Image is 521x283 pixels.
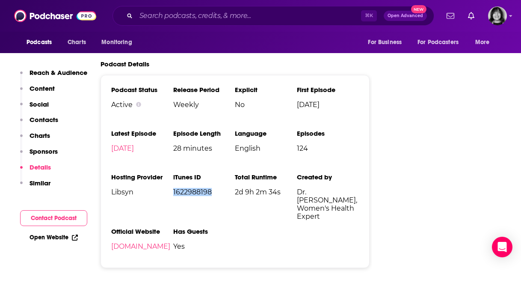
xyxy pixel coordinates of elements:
button: Charts [20,131,50,147]
h3: Created by [297,173,359,181]
a: Show notifications dropdown [443,9,458,23]
span: Open Advanced [388,14,423,18]
span: Dr. [PERSON_NAME], Women's Health Expert [297,188,359,220]
button: Show profile menu [488,6,507,25]
h3: First Episode [297,86,359,94]
button: Details [20,163,51,179]
p: Similar [30,179,50,187]
a: Charts [62,34,91,51]
button: open menu [412,34,471,51]
h3: Episode Length [173,129,235,137]
button: Content [20,84,55,100]
a: 1622988198 [173,188,212,196]
p: Social [30,100,49,108]
h2: Podcast Details [101,60,149,68]
h3: Explicit [235,86,297,94]
span: Podcasts [27,36,52,48]
h3: Podcast Status [111,86,173,94]
span: Charts [68,36,86,48]
a: Show notifications dropdown [465,9,478,23]
span: More [475,36,490,48]
span: Logged in as parkdalepublicity1 [488,6,507,25]
button: open menu [469,34,500,51]
h3: Release Period [173,86,235,94]
span: Monitoring [101,36,132,48]
span: 28 minutes [173,144,235,152]
button: open menu [362,34,412,51]
span: No [235,101,297,109]
span: ⌘ K [361,10,377,21]
span: Libsyn [111,188,173,196]
h3: iTunes ID [173,173,235,181]
h3: Language [235,129,297,137]
a: Open Website [30,234,78,241]
button: Contacts [20,116,58,131]
h3: Latest Episode [111,129,173,137]
div: Search podcasts, credits, & more... [112,6,434,26]
button: Sponsors [20,147,58,163]
a: [DATE] [111,144,134,152]
span: For Podcasters [417,36,459,48]
button: open menu [95,34,143,51]
p: Sponsors [30,147,58,155]
img: Podchaser - Follow, Share and Rate Podcasts [14,8,96,24]
h3: Hosting Provider [111,173,173,181]
p: Charts [30,131,50,140]
button: Similar [20,179,50,195]
span: 2d 9h 2m 34s [235,188,297,196]
span: New [411,5,426,13]
p: Content [30,84,55,92]
div: Open Intercom Messenger [492,237,512,257]
button: Open AdvancedNew [384,11,427,21]
button: open menu [21,34,63,51]
p: Details [30,163,51,171]
h3: Official Website [111,227,173,235]
div: Active [111,101,173,109]
span: For Business [368,36,402,48]
p: Contacts [30,116,58,124]
a: [DOMAIN_NAME] [111,242,170,250]
span: English [235,144,297,152]
h3: Episodes [297,129,359,137]
p: Reach & Audience [30,69,87,77]
h3: Total Runtime [235,173,297,181]
img: User Profile [488,6,507,25]
button: Social [20,100,49,116]
span: [DATE] [297,101,359,109]
button: Reach & Audience [20,69,87,84]
input: Search podcasts, credits, & more... [136,9,361,23]
button: Contact Podcast [20,210,87,226]
span: 124 [297,144,359,152]
span: Yes [173,242,235,250]
span: Weekly [173,101,235,109]
h3: Has Guests [173,227,235,235]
